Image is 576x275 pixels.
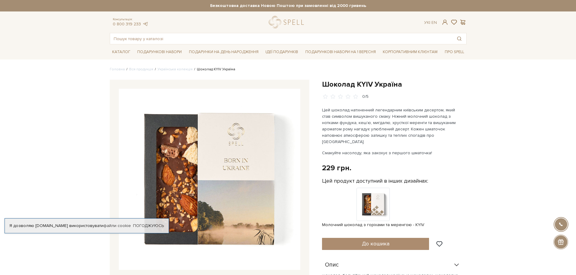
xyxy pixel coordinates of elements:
[263,47,301,57] a: Ідеї подарунків
[362,94,369,100] div: 0/5
[110,3,467,8] strong: Безкоштовна доставка Новою Поштою при замовленні від 2000 гривень
[380,47,440,57] a: Корпоративним клієнтам
[142,21,148,27] a: telegram
[356,188,390,221] img: Продукт
[362,240,389,247] span: До кошика
[322,107,464,145] p: Цей шоколад натхненний легендарним київським десертом, який став символом вишуканого смаку. Ніжни...
[325,262,339,268] span: Опис
[322,201,424,228] a: Молочний шоколад з горіхами та меренгою - KYIV
[442,47,467,57] a: Про Spell
[110,33,452,44] input: Пошук товару у каталозі
[119,89,300,270] img: Шоколад KYIV Україна
[322,80,467,89] h1: Шоколад KYIV Україна
[129,67,153,72] a: Вся продукція
[322,163,351,173] div: 229 грн.
[103,223,131,228] a: файли cookie
[322,222,424,228] span: Молочний шоколад з горіхами та меренгою - KYIV
[322,238,429,250] button: До кошика
[452,33,466,44] button: Пошук товару у каталозі
[135,47,184,57] a: Подарункові набори
[431,20,437,25] a: En
[113,21,141,27] a: 0 800 319 233
[187,47,261,57] a: Подарунки на День народження
[110,67,125,72] a: Головна
[133,223,164,229] a: Погоджуюсь
[158,67,193,72] a: Українська колекція
[322,177,428,184] label: Цей продукт доступний в інших дизайнах:
[5,223,169,229] div: Я дозволяю [DOMAIN_NAME] використовувати
[269,16,307,28] a: logo
[193,67,235,72] li: Шоколад KYIV Україна
[113,18,148,21] span: Консультація:
[424,20,437,25] div: Ук
[429,20,430,25] span: |
[322,150,464,156] p: Смакуйте насолоду, яка закохує з першого шматочка!
[303,47,378,57] a: Подарункові набори на 1 Вересня
[110,47,133,57] a: Каталог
